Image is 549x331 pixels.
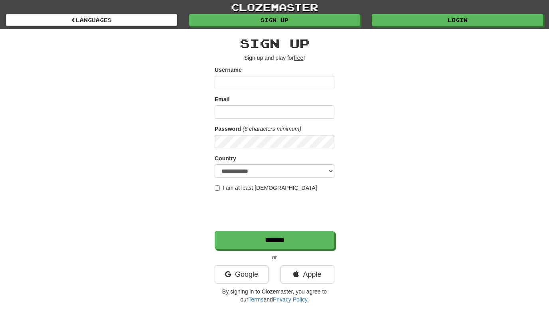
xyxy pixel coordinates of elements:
h2: Sign up [215,37,334,50]
p: By signing in to Clozemaster, you agree to our and . [215,288,334,303]
label: Password [215,125,241,133]
a: Privacy Policy [273,296,307,303]
label: Country [215,154,236,162]
p: or [215,253,334,261]
input: I am at least [DEMOGRAPHIC_DATA] [215,185,220,191]
a: Apple [280,265,334,284]
iframe: reCAPTCHA [215,196,336,227]
label: Email [215,95,229,103]
a: Google [215,265,269,284]
a: Login [372,14,543,26]
a: Sign up [189,14,360,26]
label: Username [215,66,242,74]
label: I am at least [DEMOGRAPHIC_DATA] [215,184,317,192]
u: free [294,55,303,61]
em: (6 characters minimum) [243,126,301,132]
a: Languages [6,14,177,26]
a: Terms [248,296,263,303]
p: Sign up and play for ! [215,54,334,62]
